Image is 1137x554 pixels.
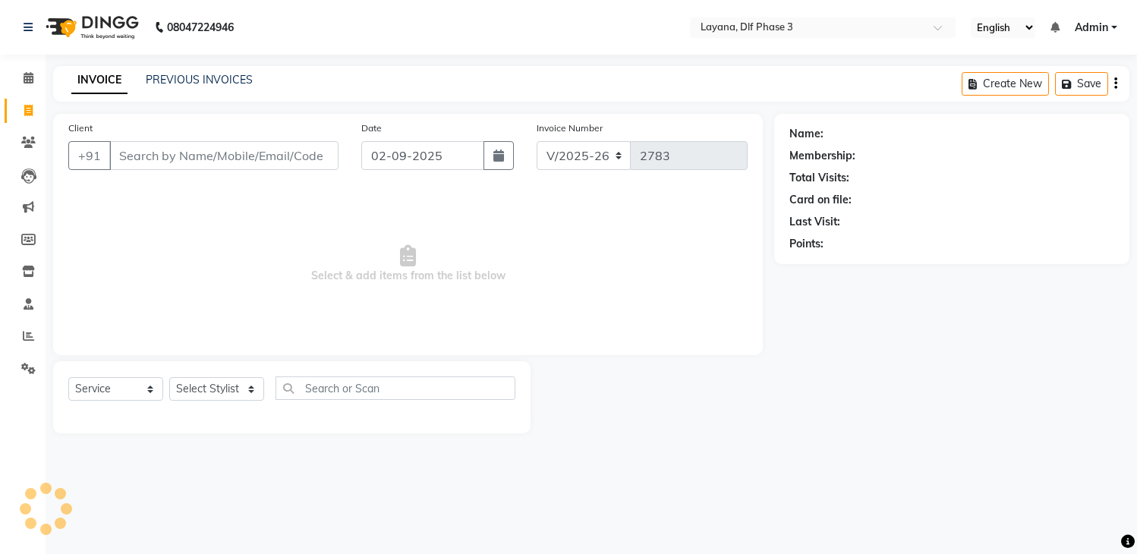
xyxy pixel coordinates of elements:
[39,6,143,49] img: logo
[962,72,1049,96] button: Create New
[789,170,849,186] div: Total Visits:
[276,376,515,400] input: Search or Scan
[146,73,253,87] a: PREVIOUS INVOICES
[1055,72,1108,96] button: Save
[789,192,852,208] div: Card on file:
[361,121,382,135] label: Date
[68,141,111,170] button: +91
[68,188,748,340] span: Select & add items from the list below
[68,121,93,135] label: Client
[1075,20,1108,36] span: Admin
[789,148,855,164] div: Membership:
[71,67,128,94] a: INVOICE
[789,126,824,142] div: Name:
[537,121,603,135] label: Invoice Number
[167,6,234,49] b: 08047224946
[789,214,840,230] div: Last Visit:
[109,141,339,170] input: Search by Name/Mobile/Email/Code
[789,236,824,252] div: Points:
